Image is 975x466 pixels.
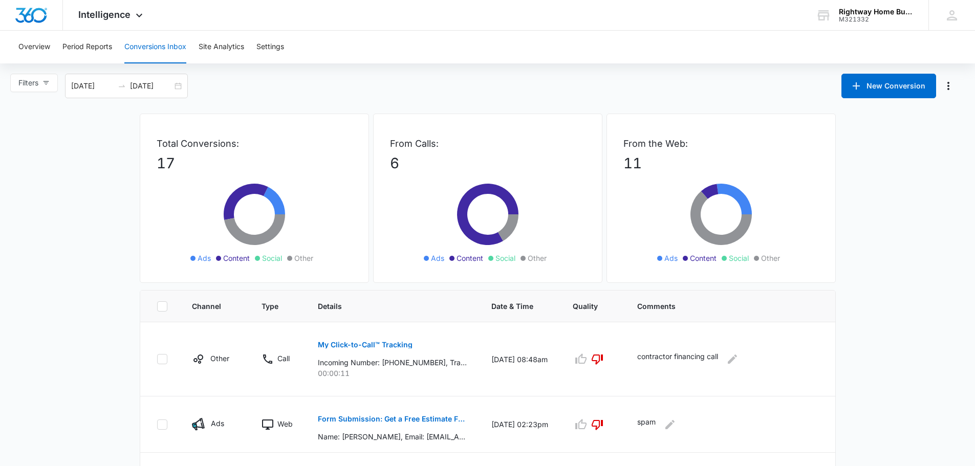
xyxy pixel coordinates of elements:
[318,407,467,431] button: Form Submission: Get a Free Estimate Form - NEW [DATE]
[157,152,352,174] p: 17
[457,253,483,263] span: Content
[277,353,290,364] p: Call
[211,418,224,429] p: Ads
[318,341,413,348] p: My Click-to-Call™ Tracking
[623,137,819,150] p: From the Web:
[940,78,957,94] button: Manage Numbers
[118,82,126,90] span: to
[479,396,560,453] td: [DATE] 02:23pm
[124,31,186,63] button: Conversions Inbox
[256,31,284,63] button: Settings
[18,31,50,63] button: Overview
[318,332,413,357] button: My Click-to-Call™ Tracking
[277,418,293,429] p: Web
[262,253,282,263] span: Social
[690,253,717,263] span: Content
[318,357,467,368] p: Incoming Number: [PHONE_NUMBER], Tracking Number: [PHONE_NUMBER], Ring To: [PHONE_NUMBER], Caller...
[623,152,819,174] p: 11
[199,31,244,63] button: Site Analytics
[431,253,444,263] span: Ads
[724,351,741,367] button: Edit Comments
[841,74,936,98] button: New Conversion
[637,416,656,433] p: spam
[839,8,914,16] div: account name
[118,82,126,90] span: swap-right
[210,353,229,364] p: Other
[479,322,560,396] td: [DATE] 08:48am
[761,253,780,263] span: Other
[390,137,586,150] p: From Calls:
[528,253,547,263] span: Other
[294,253,313,263] span: Other
[18,77,38,88] span: Filters
[662,416,678,433] button: Edit Comments
[71,80,114,92] input: Start date
[130,80,172,92] input: End date
[78,9,131,20] span: Intelligence
[318,415,467,423] p: Form Submission: Get a Free Estimate Form - NEW [DATE]
[318,431,467,442] p: Name: [PERSON_NAME], Email: [EMAIL_ADDRESS][DOMAIN_NAME], Phone: [PHONE_NUMBER], Zip Code: 38063,...
[318,301,452,312] span: Details
[223,253,250,263] span: Content
[62,31,112,63] button: Period Reports
[839,16,914,23] div: account id
[390,152,586,174] p: 6
[729,253,749,263] span: Social
[637,301,804,312] span: Comments
[10,74,58,92] button: Filters
[192,301,223,312] span: Channel
[262,301,278,312] span: Type
[573,301,598,312] span: Quality
[157,137,352,150] p: Total Conversions:
[664,253,678,263] span: Ads
[491,301,533,312] span: Date & Time
[495,253,515,263] span: Social
[318,368,467,379] p: 00:00:11
[198,253,211,263] span: Ads
[637,351,718,367] p: contractor financing call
